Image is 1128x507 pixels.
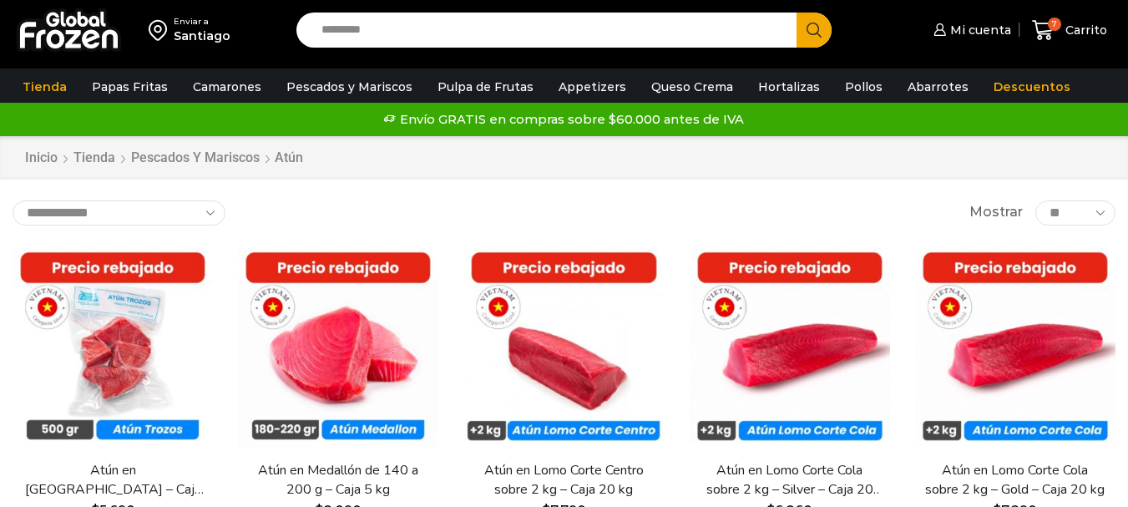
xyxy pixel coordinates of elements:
[946,22,1011,38] span: Mi cuenta
[925,461,1105,499] a: Atún en Lomo Corte Cola sobre 2 kg – Gold – Caja 20 kg
[14,71,75,103] a: Tienda
[275,150,303,165] h1: Atún
[700,461,880,499] a: Atún en Lomo Corte Cola sobre 2 kg – Silver – Caja 20 kg
[278,71,421,103] a: Pescados y Mariscos
[1061,22,1107,38] span: Carrito
[750,71,828,103] a: Hortalizas
[797,13,832,48] button: Search button
[149,16,174,44] img: address-field-icon.svg
[174,28,230,44] div: Santiago
[550,71,635,103] a: Appetizers
[248,461,428,499] a: Atún en Medallón de 140 a 200 g – Caja 5 kg
[1048,18,1061,31] span: 7
[23,461,203,499] a: Atún en [GEOGRAPHIC_DATA] – Caja 10 kg
[985,71,1079,103] a: Descuentos
[429,71,542,103] a: Pulpa de Frutas
[473,461,654,499] a: Atún en Lomo Corte Centro sobre 2 kg – Caja 20 kg
[929,13,1011,47] a: Mi cuenta
[83,71,176,103] a: Papas Fritas
[185,71,270,103] a: Camarones
[899,71,977,103] a: Abarrotes
[643,71,741,103] a: Queso Crema
[24,149,58,168] a: Inicio
[1028,11,1111,50] a: 7 Carrito
[73,149,116,168] a: Tienda
[24,149,303,168] nav: Breadcrumb
[174,16,230,28] div: Enviar a
[837,71,891,103] a: Pollos
[969,203,1023,222] span: Mostrar
[13,200,225,226] select: Pedido de la tienda
[130,149,261,168] a: Pescados y Mariscos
